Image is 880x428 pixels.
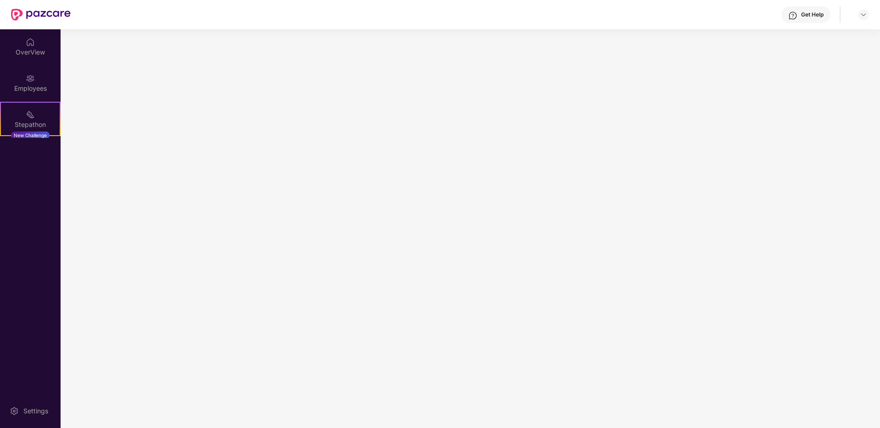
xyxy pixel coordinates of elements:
img: svg+xml;base64,PHN2ZyBpZD0iRW1wbG95ZWVzIiB4bWxucz0iaHR0cDovL3d3dy53My5vcmcvMjAwMC9zdmciIHdpZHRoPS... [26,74,35,83]
div: Settings [21,406,51,416]
img: svg+xml;base64,PHN2ZyBpZD0iSG9tZSIgeG1sbnM9Imh0dHA6Ly93d3cudzMub3JnLzIwMDAvc3ZnIiB3aWR0aD0iMjAiIG... [26,38,35,47]
div: Stepathon [1,120,60,129]
img: svg+xml;base64,PHN2ZyB4bWxucz0iaHR0cDovL3d3dy53My5vcmcvMjAwMC9zdmciIHdpZHRoPSIyMSIgaGVpZ2h0PSIyMC... [26,110,35,119]
img: svg+xml;base64,PHN2ZyBpZD0iSGVscC0zMngzMiIgeG1sbnM9Imh0dHA6Ly93d3cudzMub3JnLzIwMDAvc3ZnIiB3aWR0aD... [788,11,797,20]
div: New Challenge [11,132,50,139]
img: svg+xml;base64,PHN2ZyBpZD0iRHJvcGRvd24tMzJ4MzIiIHhtbG5zPSJodHRwOi8vd3d3LnczLm9yZy8yMDAwL3N2ZyIgd2... [860,11,867,18]
div: Get Help [801,11,824,18]
img: svg+xml;base64,PHN2ZyBpZD0iU2V0dGluZy0yMHgyMCIgeG1sbnM9Imh0dHA6Ly93d3cudzMub3JnLzIwMDAvc3ZnIiB3aW... [10,406,19,416]
img: New Pazcare Logo [11,9,71,21]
